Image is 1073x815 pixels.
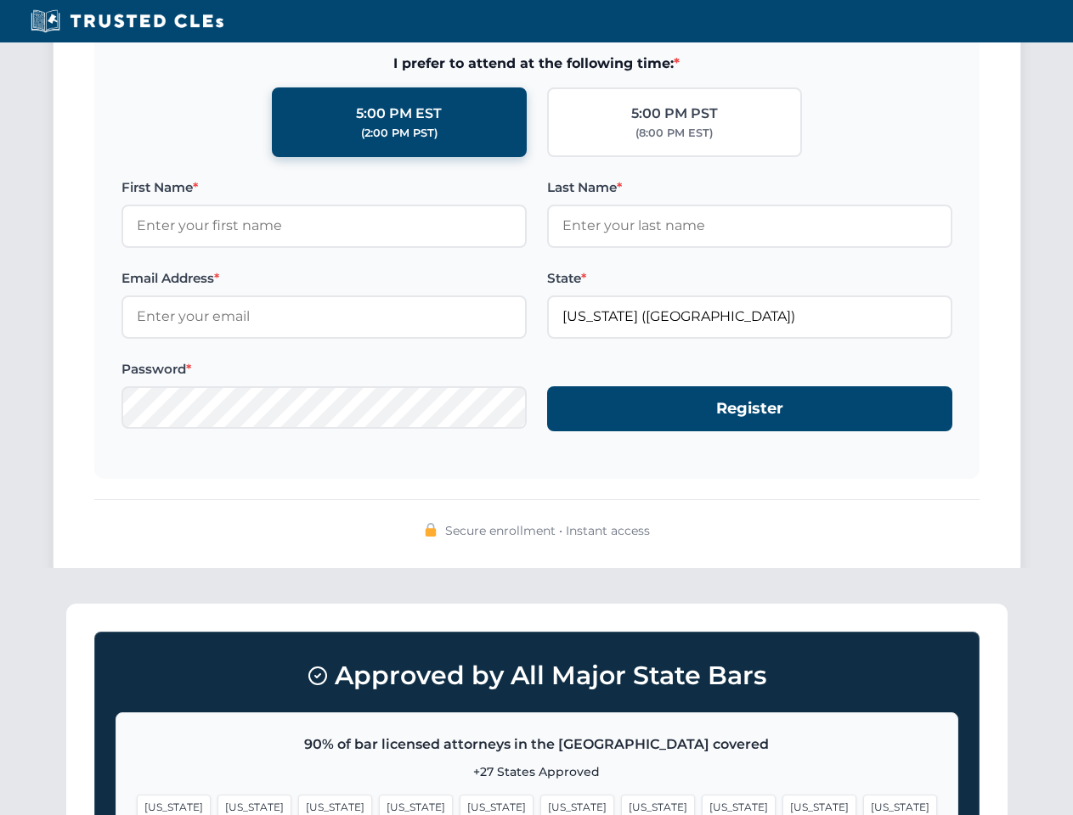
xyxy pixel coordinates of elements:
[121,295,527,338] input: Enter your email
[547,386,952,431] button: Register
[424,523,438,537] img: 🔒
[445,521,650,540] span: Secure enrollment • Instant access
[547,268,952,289] label: State
[137,762,937,781] p: +27 States Approved
[25,8,229,34] img: Trusted CLEs
[631,103,718,125] div: 5:00 PM PST
[356,103,442,125] div: 5:00 PM EST
[116,653,958,699] h3: Approved by All Major State Bars
[547,205,952,247] input: Enter your last name
[121,268,527,289] label: Email Address
[635,125,713,142] div: (8:00 PM EST)
[121,177,527,198] label: First Name
[547,177,952,198] label: Last Name
[361,125,438,142] div: (2:00 PM PST)
[121,53,952,75] span: I prefer to attend at the following time:
[121,359,527,379] label: Password
[121,205,527,247] input: Enter your first name
[137,733,937,756] p: 90% of bar licensed attorneys in the [GEOGRAPHIC_DATA] covered
[547,295,952,338] input: Florida (FL)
